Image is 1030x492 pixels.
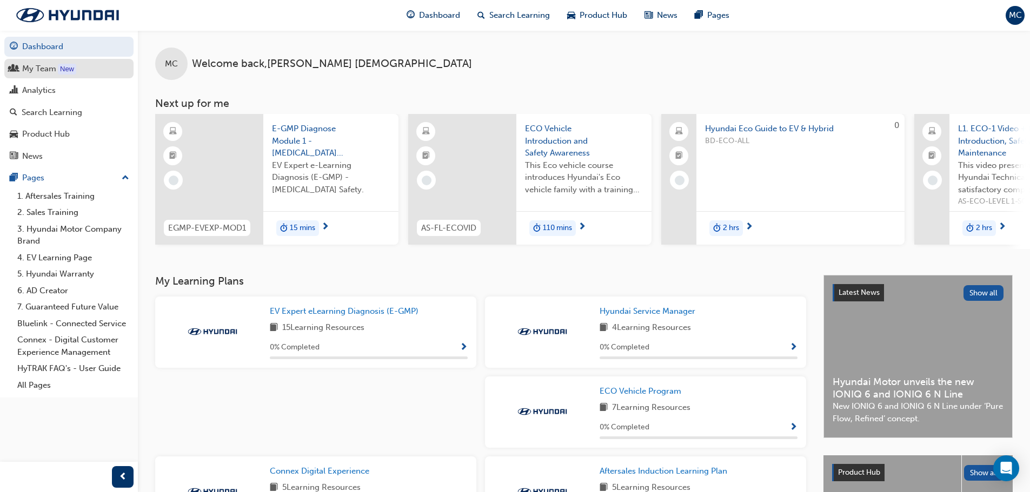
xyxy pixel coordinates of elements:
[600,341,649,354] span: 0 % Completed
[165,58,178,70] span: MC
[122,171,129,185] span: up-icon
[321,223,329,232] span: next-icon
[600,466,727,476] span: Aftersales Induction Learning Plan
[460,341,468,354] button: Show Progress
[789,423,798,433] span: Show Progress
[833,376,1004,400] span: Hyundai Motor unveils the new IONIQ 6 and IONIQ 6 N Line
[270,321,278,335] span: book-icon
[578,223,586,232] span: next-icon
[723,222,739,234] span: 2 hrs
[422,149,430,163] span: booktick-icon
[661,114,905,245] a: 0Hyundai Eco Guide to EV & HybridBD-ECO-ALLduration-icon2 hrs
[636,4,686,26] a: news-iconNews
[600,386,681,396] span: ECO Vehicle Program
[644,9,653,22] span: news-icon
[489,9,550,22] span: Search Learning
[612,401,690,415] span: 7 Learning Resources
[1006,6,1025,25] button: MC
[408,114,652,245] a: AS-FL-ECOVIDECO Vehicle Introduction and Safety AwarenessThis Eco vehicle course introduces Hyund...
[13,266,134,282] a: 5. Hyundai Warranty
[280,221,288,235] span: duration-icon
[1009,9,1022,22] span: MC
[713,221,721,235] span: duration-icon
[13,332,134,360] a: Connex - Digital Customer Experience Management
[119,470,127,484] span: prev-icon
[707,9,729,22] span: Pages
[138,97,1030,110] h3: Next up for me
[513,406,572,417] img: Trak
[10,42,18,52] span: guage-icon
[993,455,1019,481] div: Open Intercom Messenger
[270,465,374,477] a: Connex Digital Experience
[686,4,738,26] a: pages-iconPages
[270,341,320,354] span: 0 % Completed
[894,120,899,130] span: 0
[10,86,18,96] span: chart-icon
[13,299,134,315] a: 7. Guaranteed Future Value
[789,341,798,354] button: Show Progress
[533,221,541,235] span: duration-icon
[10,130,18,139] span: car-icon
[600,401,608,415] span: book-icon
[22,106,82,119] div: Search Learning
[998,223,1006,232] span: next-icon
[4,80,134,100] a: Analytics
[22,150,43,163] div: News
[421,222,476,234] span: AS-FL-ECOVID
[600,306,695,316] span: Hyundai Service Manager
[675,149,683,163] span: booktick-icon
[10,152,18,161] span: news-icon
[270,466,369,476] span: Connex Digital Experience
[183,326,242,337] img: Trak
[839,288,880,297] span: Latest News
[513,326,572,337] img: Trak
[567,9,575,22] span: car-icon
[705,123,896,135] span: Hyundai Eco Guide to EV & Hybrid
[823,275,1013,438] a: Latest NewsShow allHyundai Motor unveils the new IONIQ 6 and IONIQ 6 N LineNew IONIQ 6 and IONIQ ...
[13,282,134,299] a: 6. AD Creator
[928,176,938,185] span: learningRecordVerb_NONE-icon
[838,468,880,477] span: Product Hub
[272,123,390,159] span: E-GMP Diagnose Module 1 - [MEDICAL_DATA] Safety
[600,465,732,477] a: Aftersales Induction Learning Plan
[290,222,315,234] span: 15 mins
[705,135,896,147] span: BD-ECO-ALL
[4,168,134,188] button: Pages
[22,128,70,140] div: Product Hub
[4,146,134,166] a: News
[675,176,685,185] span: learningRecordVerb_NONE-icon
[469,4,559,26] a: search-iconSearch Learning
[976,222,992,234] span: 2 hrs
[559,4,636,26] a: car-iconProduct Hub
[4,59,134,79] a: My Team
[168,222,246,234] span: EGMP-EVEXP-MOD1
[270,305,423,318] a: EV Expert eLearning Diagnosis (E-GMP)
[966,221,974,235] span: duration-icon
[169,176,178,185] span: learningRecordVerb_NONE-icon
[580,9,627,22] span: Product Hub
[964,465,1005,481] button: Show all
[13,315,134,332] a: Bluelink - Connected Service
[789,421,798,434] button: Show Progress
[477,9,485,22] span: search-icon
[13,221,134,250] a: 3. Hyundai Motor Company Brand
[832,464,1004,481] a: Product HubShow all
[4,103,134,123] a: Search Learning
[745,223,753,232] span: next-icon
[525,159,643,196] span: This Eco vehicle course introduces Hyundai's Eco vehicle family with a training video presentatio...
[833,284,1004,301] a: Latest NewsShow all
[419,9,460,22] span: Dashboard
[10,173,18,183] span: pages-icon
[4,35,134,168] button: DashboardMy TeamAnalyticsSearch LearningProduct HubNews
[169,125,177,139] span: learningResourceType_ELEARNING-icon
[600,305,700,318] a: Hyundai Service Manager
[675,125,683,139] span: laptop-icon
[22,172,44,184] div: Pages
[422,176,431,185] span: learningRecordVerb_NONE-icon
[600,421,649,434] span: 0 % Completed
[13,360,134,377] a: HyTRAK FAQ's - User Guide
[5,4,130,26] img: Trak
[10,108,17,118] span: search-icon
[695,9,703,22] span: pages-icon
